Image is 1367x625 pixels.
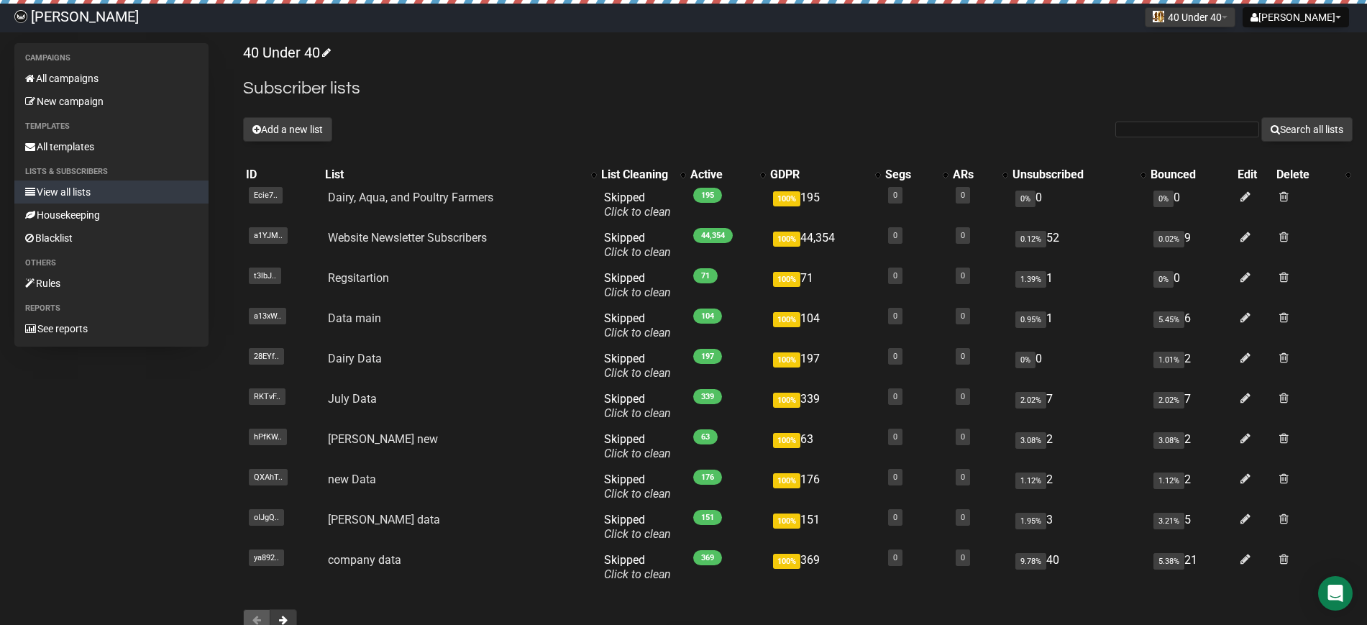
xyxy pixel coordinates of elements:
[693,228,733,243] span: 44,354
[1015,473,1046,489] span: 1.12%
[604,473,671,501] span: Skipped
[249,469,288,485] span: QXAhT..
[773,191,800,206] span: 100%
[961,191,965,200] a: 0
[604,271,671,299] span: Skipped
[249,429,287,445] span: hPfKW..
[14,181,209,204] a: View all lists
[1010,507,1148,547] td: 3
[767,306,882,346] td: 104
[243,117,332,142] button: Add a new list
[1015,432,1046,449] span: 3.08%
[1015,311,1046,328] span: 0.95%
[249,549,284,566] span: ya892..
[604,447,671,460] a: Click to clean
[14,272,209,295] a: Rules
[893,352,897,361] a: 0
[325,168,585,182] div: List
[322,165,599,185] th: List: No sort applied, activate to apply an ascending sort
[767,547,882,588] td: 369
[604,513,671,541] span: Skipped
[243,165,322,185] th: ID: No sort applied, sorting is disabled
[328,473,376,486] a: new Data
[1010,185,1148,225] td: 0
[1318,576,1353,611] div: Open Intercom Messenger
[961,513,965,522] a: 0
[14,300,209,317] li: Reports
[693,510,722,525] span: 151
[1015,352,1035,368] span: 0%
[14,67,209,90] a: All campaigns
[893,191,897,200] a: 0
[249,187,283,204] span: Ecie7..
[328,553,401,567] a: company data
[604,366,671,380] a: Click to clean
[1010,386,1148,426] td: 7
[14,204,209,227] a: Housekeeping
[328,231,487,245] a: Website Newsletter Subscribers
[767,426,882,467] td: 63
[1010,306,1148,346] td: 1
[961,271,965,280] a: 0
[1153,311,1184,328] span: 5.45%
[14,163,209,181] li: Lists & subscribers
[1238,168,1271,182] div: Edit
[1153,352,1184,368] span: 1.01%
[1148,507,1234,547] td: 5
[773,433,800,448] span: 100%
[893,392,897,401] a: 0
[1010,426,1148,467] td: 2
[767,346,882,386] td: 197
[767,225,882,265] td: 44,354
[893,311,897,321] a: 0
[604,527,671,541] a: Click to clean
[604,406,671,420] a: Click to clean
[1015,231,1046,247] span: 0.12%
[893,553,897,562] a: 0
[604,352,671,380] span: Skipped
[767,467,882,507] td: 176
[767,507,882,547] td: 151
[773,554,800,569] span: 100%
[328,311,381,325] a: Data main
[1153,392,1184,409] span: 2.02%
[1276,168,1338,182] div: Delete
[1261,117,1353,142] button: Search all lists
[604,567,671,581] a: Click to clean
[767,265,882,306] td: 71
[604,245,671,259] a: Click to clean
[961,432,965,442] a: 0
[601,168,673,182] div: List Cleaning
[767,386,882,426] td: 339
[1148,185,1234,225] td: 0
[893,432,897,442] a: 0
[1145,7,1235,27] button: 40 Under 40
[249,509,284,526] span: oIJgQ..
[604,231,671,259] span: Skipped
[893,231,897,240] a: 0
[14,90,209,113] a: New campaign
[1153,473,1184,489] span: 1.12%
[328,432,438,446] a: [PERSON_NAME] new
[1012,168,1133,182] div: Unsubscribed
[1015,513,1046,529] span: 1.95%
[1010,225,1148,265] td: 52
[1153,553,1184,570] span: 5.38%
[243,44,329,61] a: 40 Under 40
[328,513,440,526] a: [PERSON_NAME] data
[770,168,868,182] div: GDPR
[604,432,671,460] span: Skipped
[328,271,389,285] a: Regsitartion
[1015,271,1046,288] span: 1.39%
[1010,467,1148,507] td: 2
[14,50,209,67] li: Campaigns
[961,311,965,321] a: 0
[1153,432,1184,449] span: 3.08%
[767,185,882,225] td: 195
[604,326,671,339] a: Click to clean
[693,429,718,444] span: 63
[249,348,284,365] span: 28EYf..
[961,473,965,482] a: 0
[1148,265,1234,306] td: 0
[598,165,687,185] th: List Cleaning: No sort applied, activate to apply an ascending sort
